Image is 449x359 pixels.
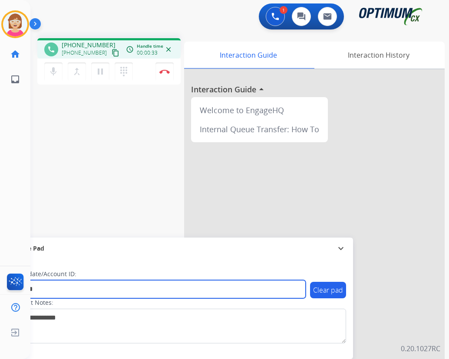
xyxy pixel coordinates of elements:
div: Interaction Guide [184,42,312,69]
mat-icon: dialpad [119,66,129,77]
img: avatar [3,12,27,36]
label: Candidate/Account ID: [11,270,76,278]
mat-icon: merge_type [72,66,82,77]
div: Interaction History [312,42,445,69]
mat-icon: mic [48,66,59,77]
span: [PHONE_NUMBER] [62,41,116,49]
span: 00:00:33 [137,49,158,56]
div: Welcome to EngageHQ [195,101,324,120]
mat-icon: phone [47,46,55,53]
mat-icon: pause [95,66,106,77]
p: 0.20.1027RC [401,343,440,354]
div: 1 [280,6,287,14]
mat-icon: access_time [126,46,134,53]
mat-icon: home [10,49,20,59]
button: Clear pad [310,282,346,298]
span: Handle time [137,43,163,49]
div: Internal Queue Transfer: How To [195,120,324,139]
label: Contact Notes: [11,298,53,307]
mat-icon: content_copy [112,49,119,57]
mat-icon: expand_more [336,243,346,254]
mat-icon: close [165,46,172,53]
span: [PHONE_NUMBER] [62,49,107,56]
img: control [159,69,170,74]
mat-icon: inbox [10,74,20,85]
